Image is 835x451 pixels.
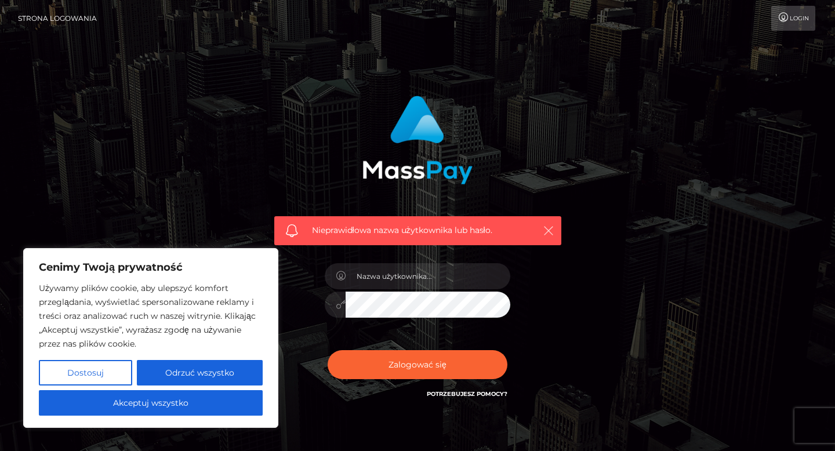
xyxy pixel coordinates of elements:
[389,359,446,370] font: Zalogować się
[312,225,492,235] font: Nieprawidłowa nazwa użytkownika lub hasło.
[39,261,183,274] font: Cenimy Twoją prywatność
[137,360,263,385] button: Odrzuć wszystko
[113,398,188,408] font: Akceptuj wszystko
[165,368,234,378] font: Odrzuć wszystko
[39,283,256,349] font: Używamy plików cookie, aby ulepszyć komfort przeglądania, wyświetlać spersonalizowane reklamy i t...
[39,360,132,385] button: Dostosuj
[18,14,97,23] font: Strona logowania
[67,368,104,378] font: Dostosuj
[39,390,263,416] button: Akceptuj wszystko
[362,96,473,184] img: Logowanie do MassPay
[18,6,97,31] a: Strona logowania
[346,263,510,289] input: Nazwa użytkownika...
[328,350,507,379] button: Zalogować się
[790,14,809,22] font: Login
[427,390,507,398] a: Potrzebujesz pomocy?
[23,248,278,428] div: Cenimy Twoją prywatność
[771,6,815,31] a: Login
